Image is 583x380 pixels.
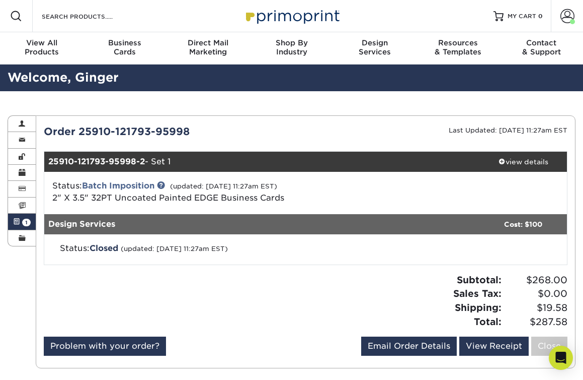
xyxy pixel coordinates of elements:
small: (updated: [DATE] 11:27am EST) [121,245,228,252]
span: 1 [22,219,31,226]
a: Close [531,337,567,356]
div: Cards [84,38,167,56]
a: View Receipt [459,337,529,356]
span: Design [333,38,417,47]
span: MY CART [508,12,536,21]
a: Direct MailMarketing [166,32,250,65]
a: Contact& Support [499,32,583,65]
span: 0 [538,13,543,20]
span: $268.00 [505,273,567,287]
div: Order 25910-121793-95998 [36,124,305,139]
div: Services [333,38,417,56]
div: & Support [499,38,583,56]
a: Shop ByIndustry [250,32,334,65]
a: BusinessCards [84,32,167,65]
a: view details [480,152,567,172]
strong: Cost: $100 [504,220,542,228]
div: Open Intercom Messenger [549,346,573,370]
div: - Set 1 [44,152,479,172]
strong: Total: [474,316,502,327]
a: 1 [8,214,36,230]
a: DesignServices [333,32,417,65]
div: Industry [250,38,334,56]
span: Shop By [250,38,334,47]
div: Status: [52,242,390,255]
strong: Shipping: [455,302,502,313]
div: Status: [45,180,392,204]
small: (updated: [DATE] 11:27am EST) [170,182,277,190]
span: Business [84,38,167,47]
strong: Design Services [48,219,115,229]
input: SEARCH PRODUCTS..... [41,10,139,22]
span: Direct Mail [166,38,250,47]
div: & Templates [417,38,500,56]
a: Batch Imposition [82,181,154,191]
small: Last Updated: [DATE] 11:27am EST [449,126,567,134]
strong: 25910-121793-95998-2 [48,157,145,166]
span: $287.58 [505,315,567,329]
span: $19.58 [505,301,567,315]
div: Marketing [166,38,250,56]
a: Resources& Templates [417,32,500,65]
span: Contact [499,38,583,47]
div: view details [480,157,567,167]
a: Problem with your order? [44,337,166,356]
a: Email Order Details [361,337,457,356]
strong: Subtotal: [457,274,502,285]
span: Closed [90,243,118,253]
span: Resources [417,38,500,47]
span: $0.00 [505,287,567,301]
a: 2" X 3.5" 32PT Uncoated Painted EDGE Business Cards [52,193,284,203]
img: Primoprint [241,5,342,27]
strong: Sales Tax: [453,288,502,299]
